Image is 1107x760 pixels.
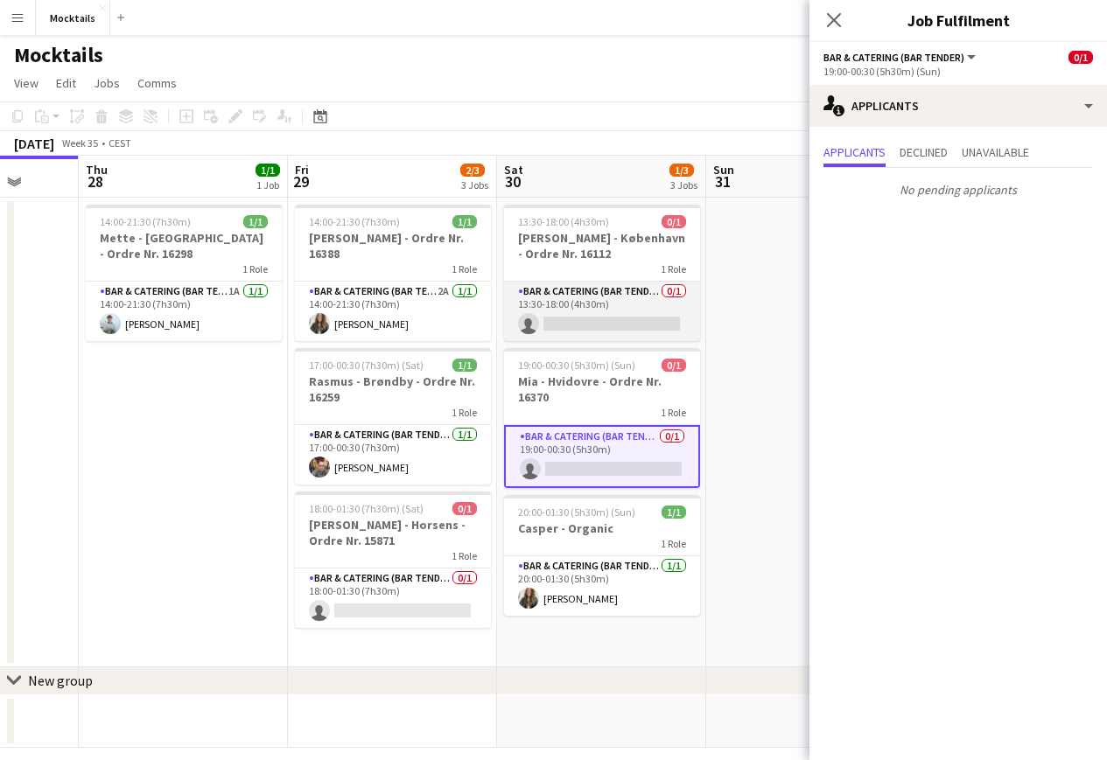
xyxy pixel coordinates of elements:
[295,568,491,628] app-card-role: Bar & Catering (Bar Tender)0/118:00-01:30 (7h30m)
[504,282,700,341] app-card-role: Bar & Catering (Bar Tender)0/113:30-18:00 (4h30m)
[56,75,76,91] span: Edit
[86,205,282,341] app-job-card: 14:00-21:30 (7h30m)1/1Mette - [GEOGRAPHIC_DATA] - Ordre Nr. 162981 RoleBar & Catering (Bar Tender...
[460,164,485,177] span: 2/3
[452,406,477,419] span: 1 Role
[28,672,93,689] div: New group
[823,146,886,158] span: Applicants
[295,492,491,628] app-job-card: 18:00-01:30 (7h30m) (Sat)0/1[PERSON_NAME] - Horsens - Ordre Nr. 158711 RoleBar & Catering (Bar Te...
[1068,51,1093,64] span: 0/1
[295,517,491,548] h3: [PERSON_NAME] - Horsens - Ordre Nr. 15871
[292,171,309,192] span: 29
[662,215,686,228] span: 0/1
[14,42,103,68] h1: Mocktails
[100,215,191,228] span: 14:00-21:30 (7h30m)
[823,51,964,64] span: Bar & Catering (Bar Tender)
[504,425,700,488] app-card-role: Bar & Catering (Bar Tender)0/119:00-00:30 (5h30m)
[809,85,1107,127] div: Applicants
[295,373,491,405] h3: Rasmus - Brøndby - Ordre Nr. 16259
[86,230,282,261] h3: Mette - [GEOGRAPHIC_DATA] - Ordre Nr. 16298
[256,164,280,177] span: 1/1
[504,230,700,261] h3: [PERSON_NAME] - København - Ordre Nr. 16112
[130,72,184,94] a: Comms
[809,175,1107,205] p: No pending applicants
[452,215,477,228] span: 1/1
[295,425,491,485] app-card-role: Bar & Catering (Bar Tender)1/117:00-00:30 (7h30m)[PERSON_NAME]
[452,549,477,562] span: 1 Role
[823,51,978,64] button: Bar & Catering (Bar Tender)
[309,502,424,515] span: 18:00-01:30 (7h30m) (Sat)
[711,171,734,192] span: 31
[86,282,282,341] app-card-role: Bar & Catering (Bar Tender)1A1/114:00-21:30 (7h30m)[PERSON_NAME]
[661,406,686,419] span: 1 Role
[504,205,700,341] app-job-card: 13:30-18:00 (4h30m)0/1[PERSON_NAME] - København - Ordre Nr. 161121 RoleBar & Catering (Bar Tender...
[137,75,177,91] span: Comms
[94,75,120,91] span: Jobs
[504,556,700,616] app-card-role: Bar & Catering (Bar Tender)1/120:00-01:30 (5h30m)[PERSON_NAME]
[49,72,83,94] a: Edit
[518,215,609,228] span: 13:30-18:00 (4h30m)
[86,162,108,178] span: Thu
[669,164,694,177] span: 1/3
[295,230,491,261] h3: [PERSON_NAME] - Ordre Nr. 16388
[809,9,1107,31] h3: Job Fulfilment
[14,75,39,91] span: View
[452,359,477,372] span: 1/1
[518,506,635,519] span: 20:00-01:30 (5h30m) (Sun)
[243,215,268,228] span: 1/1
[309,359,424,372] span: 17:00-00:30 (7h30m) (Sat)
[661,537,686,550] span: 1 Role
[83,171,108,192] span: 28
[452,262,477,275] span: 1 Role
[900,146,948,158] span: Declined
[518,359,635,372] span: 19:00-00:30 (5h30m) (Sun)
[504,520,700,536] h3: Casper - Organic
[87,72,127,94] a: Jobs
[295,162,309,178] span: Fri
[7,72,46,94] a: View
[295,205,491,341] app-job-card: 14:00-21:30 (7h30m)1/1[PERSON_NAME] - Ordre Nr. 163881 RoleBar & Catering (Bar Tender)2A1/114:00-...
[661,262,686,275] span: 1 Role
[452,502,477,515] span: 0/1
[58,136,102,150] span: Week 35
[504,373,700,405] h3: Mia - Hvidovre - Ordre Nr. 16370
[36,1,110,35] button: Mocktails
[662,359,686,372] span: 0/1
[295,348,491,485] app-job-card: 17:00-00:30 (7h30m) (Sat)1/1Rasmus - Brøndby - Ordre Nr. 162591 RoleBar & Catering (Bar Tender)1/...
[662,506,686,519] span: 1/1
[823,65,1093,78] div: 19:00-00:30 (5h30m) (Sun)
[504,348,700,488] app-job-card: 19:00-00:30 (5h30m) (Sun)0/1Mia - Hvidovre - Ordre Nr. 163701 RoleBar & Catering (Bar Tender)0/11...
[501,171,523,192] span: 30
[670,178,697,192] div: 3 Jobs
[309,215,400,228] span: 14:00-21:30 (7h30m)
[504,162,523,178] span: Sat
[242,262,268,275] span: 1 Role
[14,135,54,152] div: [DATE]
[962,146,1029,158] span: Unavailable
[109,136,131,150] div: CEST
[713,162,734,178] span: Sun
[295,282,491,341] app-card-role: Bar & Catering (Bar Tender)2A1/114:00-21:30 (7h30m)[PERSON_NAME]
[504,495,700,616] app-job-card: 20:00-01:30 (5h30m) (Sun)1/1Casper - Organic1 RoleBar & Catering (Bar Tender)1/120:00-01:30 (5h30...
[461,178,488,192] div: 3 Jobs
[256,178,279,192] div: 1 Job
